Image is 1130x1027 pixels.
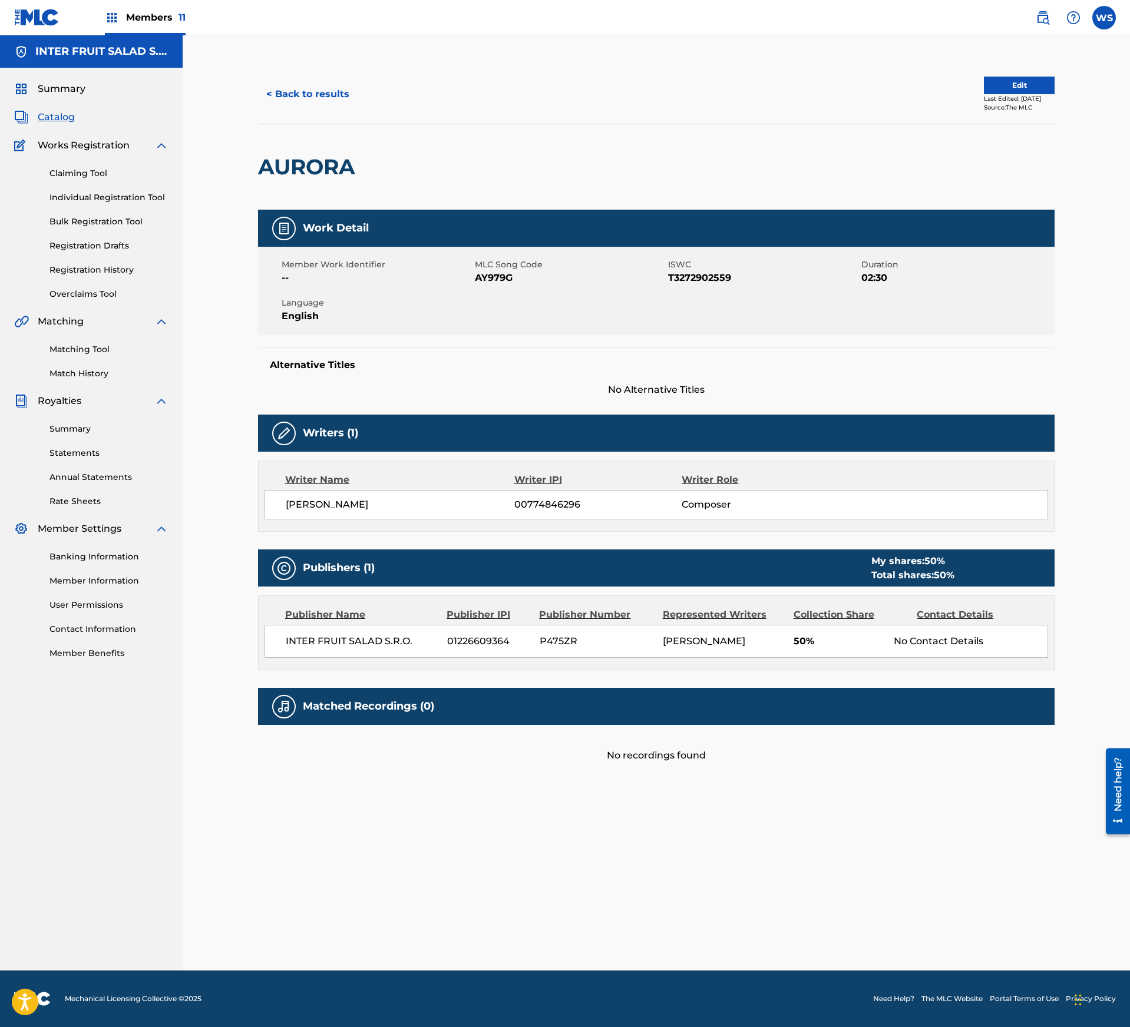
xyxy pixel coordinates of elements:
button: < Back to results [258,79,358,109]
a: Portal Terms of Use [990,993,1059,1004]
img: expand [154,522,168,536]
div: Source: The MLC [984,103,1055,112]
img: Member Settings [14,522,28,536]
div: No recordings found [258,725,1055,763]
img: expand [154,314,168,329]
span: Matching [38,314,84,329]
span: Mechanical Licensing Collective © 2025 [65,993,201,1004]
iframe: Chat Widget [1071,970,1130,1027]
div: User Menu [1092,6,1116,29]
span: 50% [794,634,885,648]
div: Help [1062,6,1085,29]
img: expand [154,138,168,153]
span: T3272902559 [668,271,858,285]
h5: Publishers (1) [303,561,375,575]
h5: INTER FRUIT SALAD S.R.O. [35,45,168,58]
a: Registration History [49,264,168,276]
a: Individual Registration Tool [49,191,168,204]
span: -- [282,271,472,285]
div: Writer Name [285,473,514,487]
a: Contact Information [49,623,168,635]
img: Catalog [14,110,28,124]
img: Writers [277,426,291,440]
span: Member Work Identifier [282,259,472,271]
a: Bulk Registration Tool [49,216,168,228]
a: Match History [49,367,168,380]
span: 01226609364 [447,634,531,648]
img: search [1036,11,1050,25]
span: 50 % [924,555,945,566]
a: Registration Drafts [49,240,168,252]
img: Top Rightsholders [105,11,119,25]
iframe: Resource Center [1097,742,1130,841]
span: Language [282,297,472,309]
a: Need Help? [873,993,914,1004]
span: 02:30 [861,271,1052,285]
span: Summary [38,82,85,96]
a: SummarySummary [14,82,85,96]
a: Public Search [1031,6,1055,29]
img: Summary [14,82,28,96]
span: English [282,309,472,323]
div: Publisher Name [285,608,438,622]
img: Matching [14,314,29,329]
span: 00774846296 [514,498,682,512]
a: Rate Sheets [49,495,168,508]
a: Claiming Tool [49,167,168,180]
a: CatalogCatalog [14,110,75,124]
h5: Writers (1) [303,426,358,440]
span: Member Settings [38,522,121,536]
span: Catalog [38,110,75,124]
span: 50 % [934,569,954,581]
div: My shares: [871,554,954,568]
div: Collection Share [794,608,908,622]
div: Represented Writers [663,608,785,622]
a: Statements [49,447,168,459]
span: AY979G [475,271,665,285]
img: expand [154,394,168,408]
img: Works Registration [14,138,29,153]
img: logo [14,992,51,1006]
div: Publisher Number [539,608,653,622]
button: Edit [984,77,1055,94]
span: INTER FRUIT SALAD S.R.O. [286,634,438,648]
div: Writer IPI [514,473,682,487]
span: [PERSON_NAME] [663,635,745,647]
a: Summary [49,423,168,435]
img: Matched Recordings [277,700,291,714]
h5: Matched Recordings (0) [303,700,434,713]
h2: AURORA [258,154,361,180]
img: Work Detail [277,221,291,236]
div: No Contact Details [894,634,1048,648]
a: Overclaims Tool [49,288,168,300]
div: Contact Details [917,608,1031,622]
img: help [1066,11,1081,25]
a: User Permissions [49,599,168,611]
span: [PERSON_NAME] [286,498,514,512]
span: Royalties [38,394,81,408]
div: Last Edited: [DATE] [984,94,1055,103]
a: Banking Information [49,551,168,563]
div: Drag [1075,982,1082,1018]
img: MLC Logo [14,9,60,26]
a: Member Benefits [49,647,168,660]
div: Publisher IPI [447,608,530,622]
span: ISWC [668,259,858,271]
span: 11 [179,12,186,23]
h5: Work Detail [303,221,369,235]
a: The MLC Website [921,993,983,1004]
a: Privacy Policy [1066,993,1116,1004]
a: Matching Tool [49,343,168,356]
img: Publishers [277,561,291,575]
span: Members [126,11,186,24]
a: Annual Statements [49,471,168,483]
span: MLC Song Code [475,259,665,271]
span: Composer [682,498,834,512]
span: P475ZR [540,634,654,648]
a: Member Information [49,575,168,587]
div: Writer Role [682,473,834,487]
div: Total shares: [871,568,954,582]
